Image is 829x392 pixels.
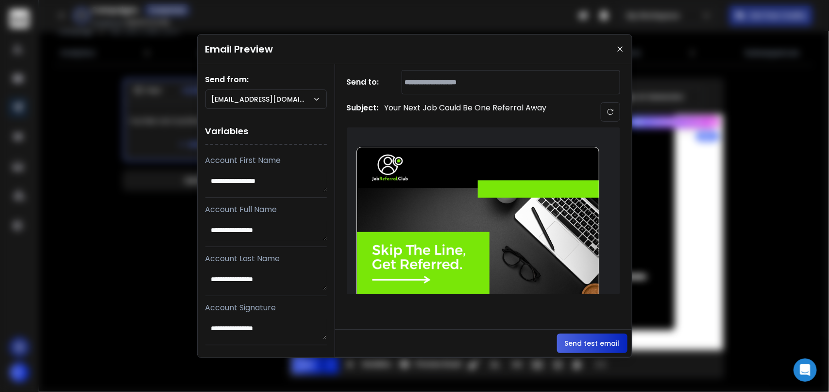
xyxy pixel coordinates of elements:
button: Send test email [557,334,627,353]
p: Account Last Name [205,253,327,265]
h1: Subject: [347,102,379,122]
h1: Email Preview [205,42,273,56]
iframe: Intercom live chat [794,358,817,382]
p: Account Full Name [205,204,327,215]
div: Close [310,4,328,21]
p: Account Signature [205,302,327,314]
h1: Send from: [205,74,327,86]
button: Collapse window [292,4,310,22]
p: Account First Name [205,155,327,166]
p: Your Next Job Could Be One Referral Away [385,102,547,122]
button: go back [6,4,25,22]
h1: Variables [205,119,327,145]
h1: Send to: [347,76,386,88]
p: [EMAIL_ADDRESS][DOMAIN_NAME] [212,94,313,104]
img: Job Referral Club [357,147,599,297]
